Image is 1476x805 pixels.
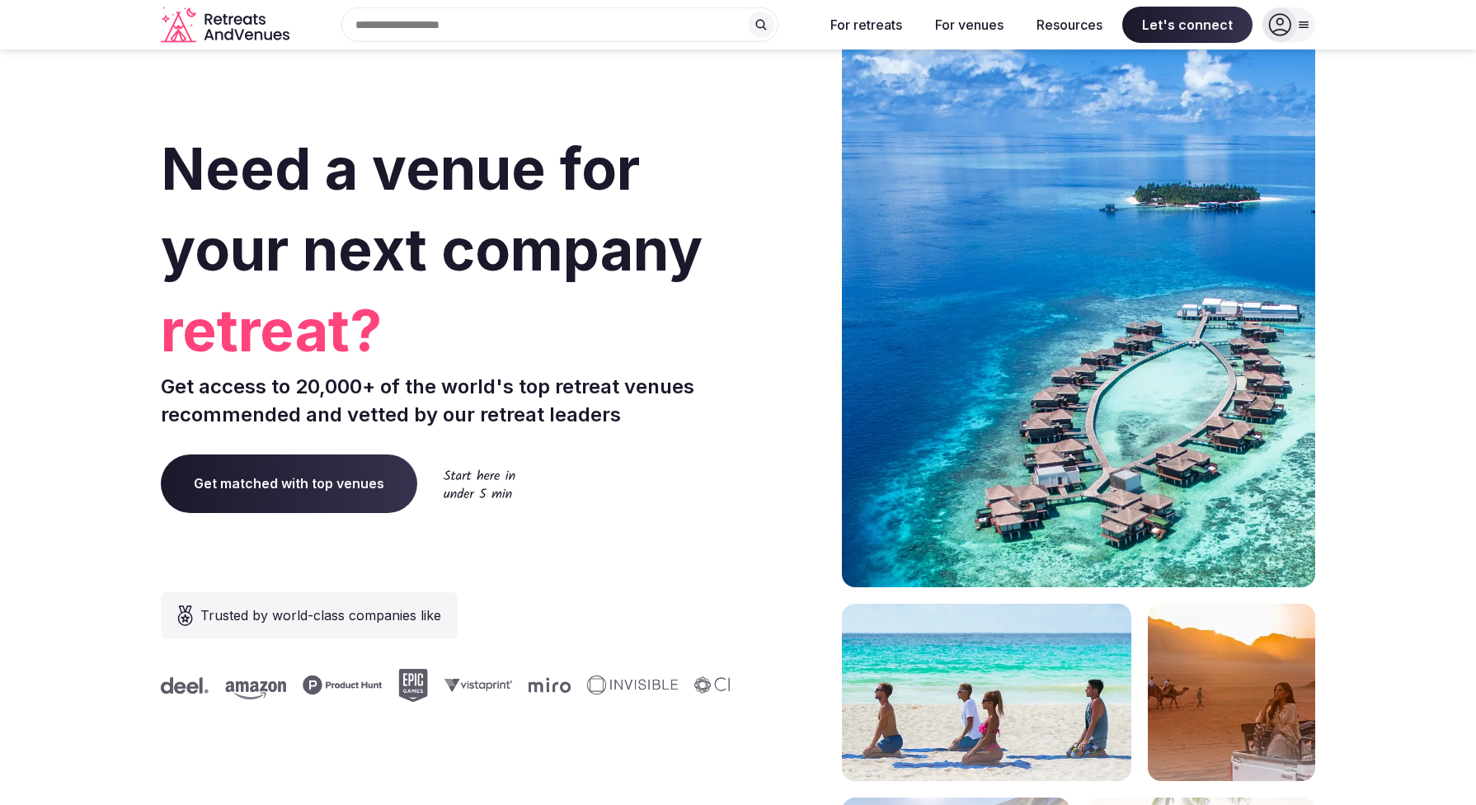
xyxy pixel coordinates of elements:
[1148,604,1315,781] img: woman sitting in back of truck with camels
[585,676,675,695] svg: Invisible company logo
[161,454,417,512] a: Get matched with top venues
[396,669,425,702] svg: Epic Games company logo
[161,373,731,428] p: Get access to 20,000+ of the world's top retreat venues recommended and vetted by our retreat lea...
[1122,7,1253,43] span: Let's connect
[1023,7,1116,43] button: Resources
[526,677,568,693] svg: Miro company logo
[842,604,1131,781] img: yoga on tropical beach
[161,290,731,371] span: retreat?
[442,678,510,692] svg: Vistaprint company logo
[161,7,293,44] a: Visit the homepage
[161,134,703,285] span: Need a venue for your next company
[444,469,515,498] img: Start here in under 5 min
[158,677,206,694] svg: Deel company logo
[161,7,293,44] svg: Retreats and Venues company logo
[922,7,1017,43] button: For venues
[200,605,441,625] span: Trusted by world-class companies like
[817,7,915,43] button: For retreats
